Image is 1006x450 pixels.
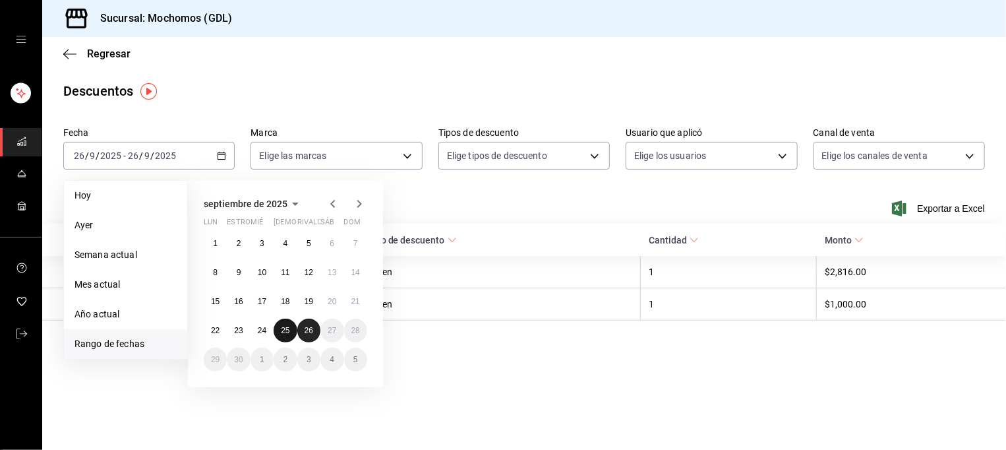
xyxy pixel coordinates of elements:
[258,268,266,277] abbr: 10 de septiembre de 2025
[204,290,227,313] button: 15 de septiembre de 2025
[260,355,264,364] abbr: 1 de octubre de 2025
[237,268,241,277] abbr: 9 de septiembre de 2025
[344,232,367,255] button: 7 de septiembre de 2025
[359,256,641,288] th: Orden
[320,319,343,342] button: 27 de septiembre de 2025
[74,307,177,321] span: Año actual
[274,290,297,313] button: 18 de septiembre de 2025
[85,150,89,161] span: /
[895,201,985,216] button: Exportar a Excel
[204,348,227,371] button: 29 de septiembre de 2025
[227,261,250,284] button: 9 de septiembre de 2025
[227,348,250,371] button: 30 de septiembre de 2025
[90,11,232,26] h3: Sucursal: Mochomos (GDL)
[154,150,177,161] input: ----
[281,268,289,277] abbr: 11 de septiembre de 2025
[353,239,358,248] abbr: 7 de septiembre de 2025
[825,235,864,245] span: Monto
[305,268,313,277] abbr: 12 de septiembre de 2025
[626,129,797,138] label: Usuario que aplicó
[74,218,177,232] span: Ayer
[227,319,250,342] button: 23 de septiembre de 2025
[227,232,250,255] button: 2 de septiembre de 2025
[649,235,687,245] font: Cantidad
[297,290,320,313] button: 19 de septiembre de 2025
[297,319,320,342] button: 26 de septiembre de 2025
[817,288,1006,321] th: $1,000.00
[42,288,359,321] th: [PERSON_NAME]
[100,150,122,161] input: ----
[63,129,235,138] label: Fecha
[305,297,313,306] abbr: 19 de septiembre de 2025
[213,239,218,248] abbr: 1 de septiembre de 2025
[150,150,154,161] span: /
[649,235,699,245] span: Cantidad
[297,218,334,232] abbr: viernes
[344,348,367,371] button: 5 de octubre de 2025
[258,326,266,335] abbr: 24 de septiembre de 2025
[204,261,227,284] button: 8 de septiembre de 2025
[139,150,143,161] span: /
[204,232,227,255] button: 1 de septiembre de 2025
[283,239,288,248] abbr: 4 de septiembre de 2025
[63,48,131,60] button: Regresar
[283,355,288,364] abbr: 2 de octubre de 2025
[351,326,360,335] abbr: 28 de septiembre de 2025
[237,239,241,248] abbr: 2 de septiembre de 2025
[274,218,351,232] abbr: jueves
[74,278,177,292] span: Mes actual
[351,268,360,277] abbr: 14 de septiembre de 2025
[297,232,320,255] button: 5 de septiembre de 2025
[822,149,928,162] span: Elige los canales de venta
[251,319,274,342] button: 24 de septiembre de 2025
[251,348,274,371] button: 1 de octubre de 2025
[344,290,367,313] button: 21 de septiembre de 2025
[204,218,218,232] abbr: lunes
[328,268,336,277] abbr: 13 de septiembre de 2025
[344,319,367,342] button: 28 de septiembre de 2025
[140,83,157,100] img: Marcador de información sobre herramientas
[307,355,311,364] abbr: 3 de octubre de 2025
[281,326,289,335] abbr: 25 de septiembre de 2025
[641,288,817,321] th: 1
[351,297,360,306] abbr: 21 de septiembre de 2025
[89,150,96,161] input: --
[123,150,126,161] span: -
[251,232,274,255] button: 3 de septiembre de 2025
[74,337,177,351] span: Rango de fechas
[144,150,150,161] input: --
[917,203,985,214] font: Exportar a Excel
[320,290,343,313] button: 20 de septiembre de 2025
[251,290,274,313] button: 17 de septiembre de 2025
[260,239,264,248] abbr: 3 de septiembre de 2025
[641,256,817,288] th: 1
[447,149,547,162] span: Elige tipos de descuento
[211,355,220,364] abbr: 29 de septiembre de 2025
[320,218,334,232] abbr: sábado
[305,326,313,335] abbr: 26 de septiembre de 2025
[211,326,220,335] abbr: 22 de septiembre de 2025
[330,239,334,248] abbr: 6 de septiembre de 2025
[204,199,287,209] span: septiembre de 2025
[234,326,243,335] abbr: 23 de septiembre de 2025
[73,150,85,161] input: --
[258,297,266,306] abbr: 17 de septiembre de 2025
[274,348,297,371] button: 2 de octubre de 2025
[344,261,367,284] button: 14 de septiembre de 2025
[438,129,610,138] label: Tipos de descuento
[274,232,297,255] button: 4 de septiembre de 2025
[251,261,274,284] button: 10 de septiembre de 2025
[96,150,100,161] span: /
[297,348,320,371] button: 3 de octubre de 2025
[227,290,250,313] button: 16 de septiembre de 2025
[74,248,177,262] span: Semana actual
[259,149,326,162] span: Elige las marcas
[825,235,852,245] font: Monto
[634,149,706,162] span: Elige los usuarios
[204,319,227,342] button: 22 de septiembre de 2025
[204,196,303,212] button: septiembre de 2025
[211,297,220,306] abbr: 15 de septiembre de 2025
[234,355,243,364] abbr: 30 de septiembre de 2025
[281,297,289,306] abbr: 18 de septiembre de 2025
